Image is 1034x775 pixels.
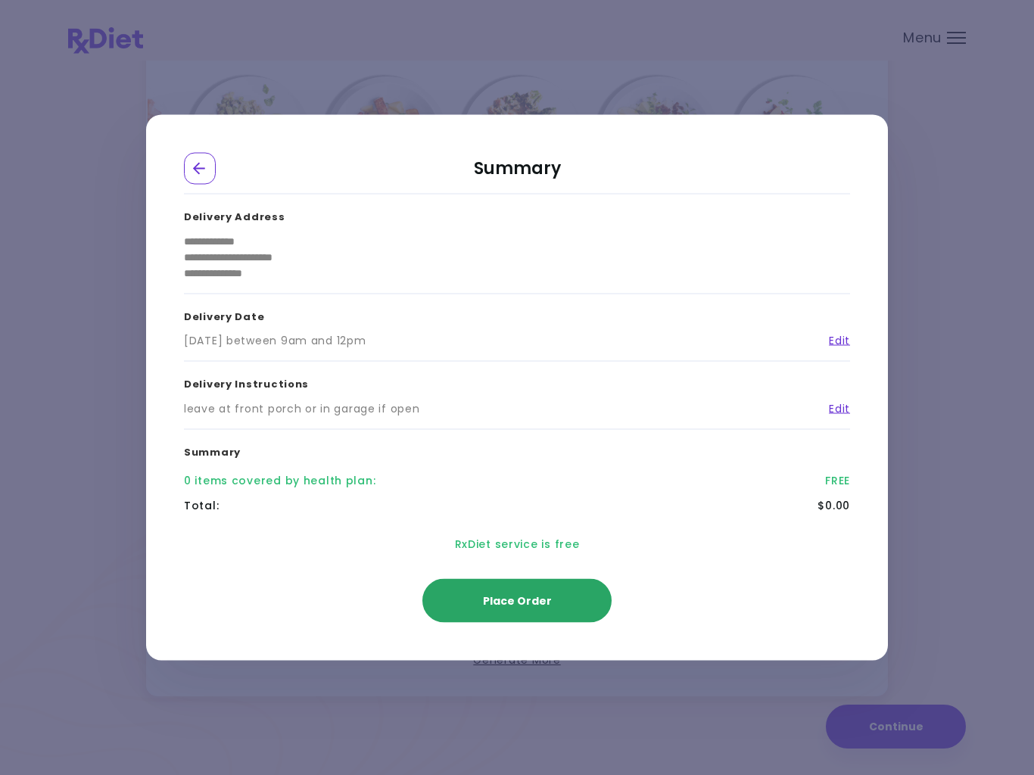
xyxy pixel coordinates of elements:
a: Edit [818,333,850,349]
div: $0.00 [818,498,850,514]
span: Place Order [483,593,552,608]
div: RxDiet service is free [184,518,850,571]
div: 0 items covered by health plan : [184,473,375,489]
h3: Delivery Date [184,294,850,333]
div: leave at front porch or in garage if open [184,400,420,416]
a: Edit [818,400,850,416]
div: Go Back [184,153,216,185]
button: Place Order [422,579,612,623]
h3: Delivery Instructions [184,362,850,401]
h2: Summary [184,153,850,195]
div: [DATE] between 9am and 12pm [184,333,366,349]
div: Total : [184,498,219,514]
h3: Summary [184,429,850,468]
div: FREE [825,473,850,489]
h3: Delivery Address [184,195,850,234]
